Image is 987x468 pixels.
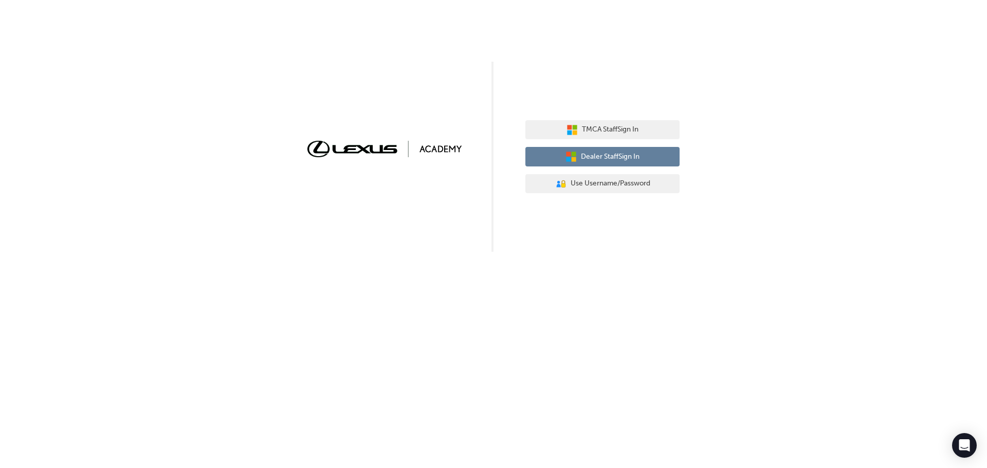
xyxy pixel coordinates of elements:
[582,124,638,136] span: TMCA Staff Sign In
[525,147,680,166] button: Dealer StaffSign In
[581,151,639,163] span: Dealer Staff Sign In
[307,141,462,157] img: Trak
[952,433,977,458] div: Open Intercom Messenger
[525,120,680,140] button: TMCA StaffSign In
[525,174,680,194] button: Use Username/Password
[571,178,650,190] span: Use Username/Password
